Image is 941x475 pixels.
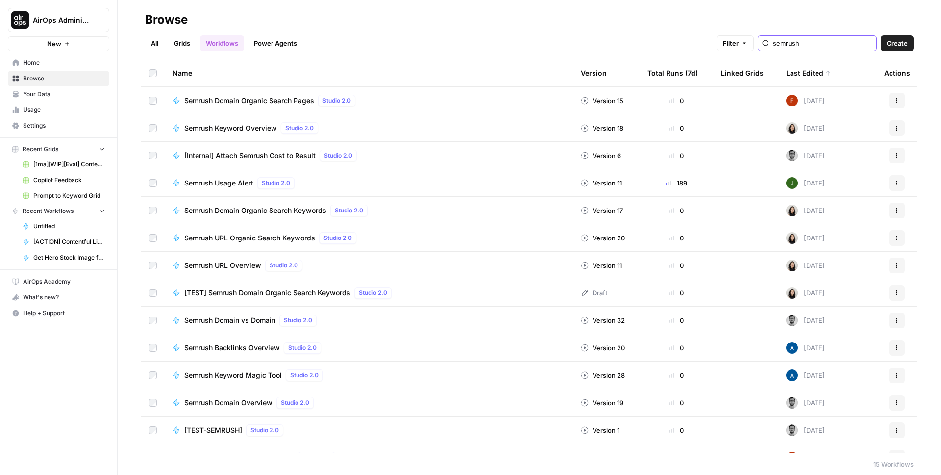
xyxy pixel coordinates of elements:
div: 0 [647,343,705,353]
div: [DATE] [786,342,825,354]
span: Semrush URL Organic Search Keywords [184,233,315,243]
div: 0 [647,123,705,133]
span: Semrush Keyword Magic Tool [184,370,282,380]
div: 0 [647,316,705,325]
a: [Internal] Calculate Semrush CostStudio 2.0 [173,452,565,464]
button: Workspace: AirOps Administrative [8,8,109,32]
span: Studio 2.0 [281,398,309,407]
div: [DATE] [786,232,825,244]
span: Studio 2.0 [262,179,290,187]
div: Version 6 [581,151,621,160]
div: Version 28 [581,370,625,380]
div: [DATE] [786,205,825,216]
span: Studio 2.0 [270,261,298,270]
a: Get Hero Stock Image for Article [18,250,109,265]
span: [Internal] Attach Semrush Cost to Result [184,151,316,160]
img: t5ef5oef8zpw1w4g2xghobes91mw [786,287,798,299]
div: What's new? [8,290,109,305]
span: Browse [23,74,105,83]
div: 0 [647,398,705,408]
div: [DATE] [786,369,825,381]
div: 0 [647,233,705,243]
span: Semrush Domain Organic Search Keywords [184,206,326,215]
a: Copilot Feedback [18,172,109,188]
button: Create [881,35,914,51]
a: Semrush Domain Organic Search PagesStudio 2.0 [173,95,565,106]
div: 0 [647,425,705,435]
div: Version 20 [581,343,625,353]
span: Usage [23,106,105,114]
img: 6v3gwuotverrb420nfhk5cu1cyh1 [786,150,798,161]
a: [Internal] Attach Semrush Cost to ResultStudio 2.0 [173,150,565,161]
span: Recent Workflows [23,207,74,215]
button: New [8,36,109,51]
a: Home [8,55,109,71]
button: Help + Support [8,305,109,321]
div: Version 11 [581,178,622,188]
a: Semrush Domain OverviewStudio 2.0 [173,397,565,409]
div: 15 Workflows [873,459,914,469]
a: Power Agents [248,35,303,51]
div: 189 [647,178,705,188]
span: Get Hero Stock Image for Article [33,253,105,262]
img: he81ibor8lsei4p3qvg4ugbvimgp [786,342,798,354]
span: Semrush Domain Overview [184,398,272,408]
span: Studio 2.0 [322,96,351,105]
span: Help + Support [23,309,105,317]
a: [TEST] Semrush Domain Organic Search KeywordsStudio 2.0 [173,287,565,299]
a: [ACTION] Contentful List entries [18,234,109,250]
div: 0 [647,206,705,215]
div: [DATE] [786,397,825,409]
img: 7nhihnjpesijol0l01fvic7q4e5q [786,452,798,464]
input: Search [773,38,872,48]
a: [1ma][WIP][Eval] Content Compare Grid [18,157,109,172]
span: Copilot Feedback [33,176,105,185]
a: Browse [8,71,109,86]
div: 0 [647,453,705,463]
span: Semrush URL Overview [184,261,261,270]
span: [ACTION] Contentful List entries [33,237,105,246]
div: Total Runs (7d) [647,59,698,86]
div: Version 18 [581,123,623,133]
a: Semrush Domain vs DomainStudio 2.0 [173,315,565,326]
a: Semrush Backlinks OverviewStudio 2.0 [173,342,565,354]
span: Studio 2.0 [290,371,319,380]
button: Recent Grids [8,142,109,157]
a: Workflows [200,35,244,51]
div: [DATE] [786,122,825,134]
button: Recent Workflows [8,204,109,218]
div: Actions [884,59,910,86]
div: Draft [581,288,607,298]
a: Semrush Keyword Magic ToolStudio 2.0 [173,369,565,381]
a: Semrush Usage AlertStudio 2.0 [173,177,565,189]
img: he81ibor8lsei4p3qvg4ugbvimgp [786,369,798,381]
span: Semrush Keyword Overview [184,123,277,133]
span: [1ma][WIP][Eval] Content Compare Grid [33,160,105,169]
span: Semrush Usage Alert [184,178,253,188]
div: Version [581,59,607,86]
span: Studio 2.0 [323,234,352,242]
span: Home [23,58,105,67]
a: Grids [168,35,196,51]
div: [DATE] [786,95,825,106]
span: Studio 2.0 [359,289,387,297]
button: What's new? [8,290,109,305]
div: Version 11 [581,261,622,270]
img: 6v3gwuotverrb420nfhk5cu1cyh1 [786,315,798,326]
span: [TEST-SEMRUSH] [184,425,242,435]
div: 0 [647,96,705,106]
div: [DATE] [786,260,825,271]
a: Your Data [8,86,109,102]
img: t5ef5oef8zpw1w4g2xghobes91mw [786,122,798,134]
img: AirOps Administrative Logo [11,11,29,29]
img: 6v3gwuotverrb420nfhk5cu1cyh1 [786,397,798,409]
a: [TEST-SEMRUSH]Studio 2.0 [173,424,565,436]
span: Semrush Backlinks Overview [184,343,280,353]
span: Studio 2.0 [288,343,317,352]
a: All [145,35,164,51]
span: Semrush Domain vs Domain [184,316,275,325]
span: Semrush Domain Organic Search Pages [184,96,314,106]
img: t5ef5oef8zpw1w4g2xghobes91mw [786,260,798,271]
div: Version 1 [581,425,619,435]
div: [DATE] [786,315,825,326]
